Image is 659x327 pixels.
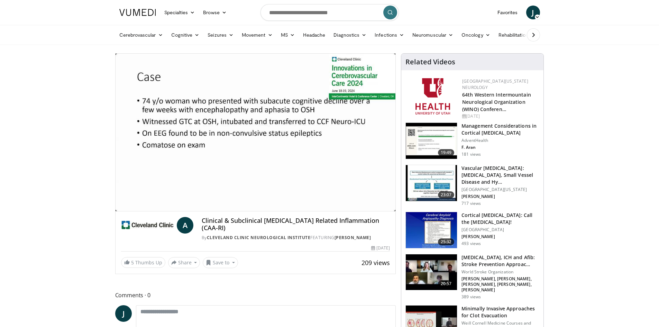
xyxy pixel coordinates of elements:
[277,28,299,42] a: MS
[119,9,156,16] img: VuMedi Logo
[461,254,539,268] h3: [MEDICAL_DATA], ICH and Afib: Stroke Prevention Approac…
[202,235,390,241] div: By FEATURING
[203,28,238,42] a: Seizures
[461,122,539,136] h3: Management Considerations in Cortical [MEDICAL_DATA]
[461,187,539,192] p: [GEOGRAPHIC_DATA][US_STATE]
[116,54,396,211] video-js: Video Player
[461,165,539,185] h3: Vascular [MEDICAL_DATA]: [MEDICAL_DATA], Small Vessel Disease and Hy…
[121,257,165,268] a: 5 Thumbs Up
[526,6,540,19] a: J
[461,305,539,319] h3: Minimally Invasive Approaches for Clot Evacuation
[494,28,532,42] a: Rehabilitation
[461,145,539,150] p: F. Aran
[461,234,539,239] p: [PERSON_NAME]
[406,254,457,290] img: 262687ef-ed0c-4b11-a989-5a38cc43835f.150x105_q85_crop-smart_upscale.jpg
[415,78,450,115] img: f6362829-b0a3-407d-a044-59546adfd345.png.150x105_q85_autocrop_double_scale_upscale_version-0.2.png
[461,212,539,226] h3: Cortical [MEDICAL_DATA]: Call the [MEDICAL_DATA]!
[361,258,390,267] span: 209 views
[405,122,539,159] a: 19:49 Management Considerations in Cortical [MEDICAL_DATA] AdventHealth F. Aran 181 views
[405,254,539,300] a: 20:57 [MEDICAL_DATA], ICH and Afib: Stroke Prevention Approac… World Stroke Organization [PERSON_...
[493,6,522,19] a: Favorites
[335,235,371,240] a: [PERSON_NAME]
[203,257,238,268] button: Save to
[461,276,539,293] p: [PERSON_NAME], [PERSON_NAME], [PERSON_NAME], [PERSON_NAME], [PERSON_NAME]
[438,280,455,287] span: 20:57
[405,212,539,248] a: 25:32 Cortical [MEDICAL_DATA]: Call the [MEDICAL_DATA]! [GEOGRAPHIC_DATA] [PERSON_NAME] 493 views
[199,6,231,19] a: Browse
[207,235,311,240] a: Cleveland Clinic Neurological Institute
[115,305,132,322] a: J
[461,294,481,300] p: 389 views
[405,58,455,66] h4: Related Videos
[462,113,538,119] div: [DATE]
[406,123,457,159] img: 43dcbb99-5764-4f51-bf18-3e9fe8b1d216.150x105_q85_crop-smart_upscale.jpg
[406,165,457,201] img: 915c4380-ffc9-4494-9146-3f2ef46dd3a1.150x105_q85_crop-smart_upscale.jpg
[329,28,370,42] a: Diagnostics
[238,28,277,42] a: Movement
[405,165,539,206] a: 23:07 Vascular [MEDICAL_DATA]: [MEDICAL_DATA], Small Vessel Disease and Hy… [GEOGRAPHIC_DATA][US_...
[462,91,531,112] a: 64th Western Intermountain Neurological Organization (WINO) Conferen…
[438,238,455,245] span: 25:32
[438,149,455,156] span: 19:49
[115,28,167,42] a: Cerebrovascular
[177,217,193,234] a: A
[168,257,200,268] button: Share
[408,28,457,42] a: Neuromuscular
[461,227,539,233] p: [GEOGRAPHIC_DATA]
[461,138,539,143] p: AdventHealth
[371,245,390,251] div: [DATE]
[370,28,408,42] a: Infections
[462,78,528,90] a: [GEOGRAPHIC_DATA][US_STATE] Neurology
[121,217,174,234] img: Cleveland Clinic Neurological Institute
[115,291,396,300] span: Comments 0
[299,28,330,42] a: Headache
[260,4,399,21] input: Search topics, interventions
[131,259,134,266] span: 5
[457,28,494,42] a: Oncology
[461,201,481,206] p: 717 views
[461,152,481,157] p: 181 views
[461,241,481,246] p: 493 views
[160,6,199,19] a: Specialties
[406,212,457,248] img: e7a2013d-2dad-48c1-8082-8a2690cbd03d.150x105_q85_crop-smart_upscale.jpg
[167,28,204,42] a: Cognitive
[461,269,539,275] p: World Stroke Organization
[461,194,539,199] p: [PERSON_NAME]
[202,217,390,232] h4: Clinical & Subclinical [MEDICAL_DATA] Related Inflammation (CAA-RI)
[438,191,455,198] span: 23:07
